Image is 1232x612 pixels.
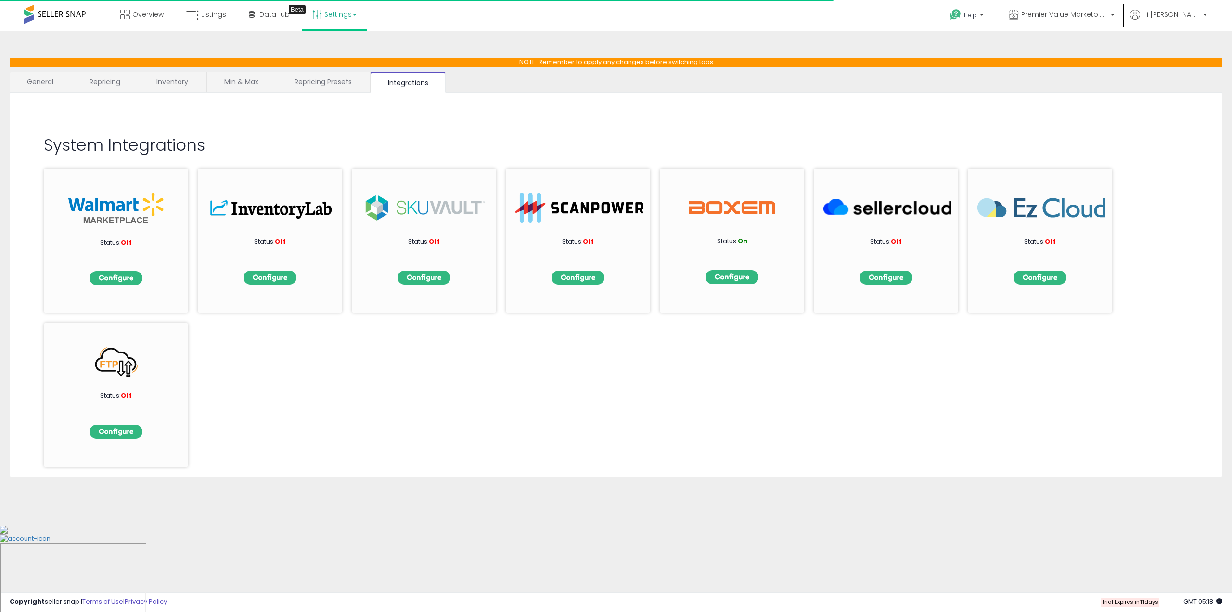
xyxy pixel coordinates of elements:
[289,5,306,14] div: Tooltip anchor
[68,238,164,247] p: Status:
[1014,271,1066,285] img: configbtn.png
[275,237,286,246] span: Off
[244,271,296,285] img: configbtn.png
[942,1,993,31] a: Help
[1045,237,1056,246] span: Off
[277,72,369,92] a: Repricing Presets
[977,193,1105,223] img: EzCloud_266x63.png
[90,271,142,285] img: configbtn.png
[10,58,1222,67] p: NOTE: Remember to apply any changes before switching tabs
[222,237,318,247] p: Status:
[530,237,626,247] p: Status:
[738,236,747,246] span: On
[552,271,604,285] img: configbtn.png
[68,193,164,224] img: walmart_int.png
[10,72,71,92] a: General
[583,237,594,246] span: Off
[689,193,775,223] img: Boxem Logo
[964,11,977,19] span: Help
[950,9,962,21] i: Get Help
[201,10,226,19] span: Listings
[706,270,758,284] img: configbtn.png
[398,271,450,285] img: configbtn.png
[891,237,902,246] span: Off
[121,238,132,247] span: Off
[515,193,643,223] img: ScanPower-logo.png
[684,237,780,246] p: Status:
[68,391,164,401] p: Status:
[838,237,934,247] p: Status:
[376,237,472,247] p: Status:
[53,347,181,377] img: FTP_266x63.png
[121,391,132,400] span: Off
[992,237,1088,247] p: Status:
[139,72,205,92] a: Inventory
[1130,10,1207,31] a: Hi [PERSON_NAME]
[44,136,1188,154] h2: System Integrations
[207,72,276,92] a: Min & Max
[132,10,164,19] span: Overview
[429,237,440,246] span: Off
[90,425,142,439] img: configbtn.png
[371,72,446,93] a: Integrations
[860,271,912,285] img: configbtn.png
[72,72,138,92] a: Repricing
[361,193,489,223] img: sku.png
[823,193,951,223] img: SellerCloud_266x63.png
[259,10,290,19] span: DataHub
[207,193,335,223] img: inv.png
[1021,10,1108,19] span: Premier Value Marketplace LLC
[1142,10,1200,19] span: Hi [PERSON_NAME]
